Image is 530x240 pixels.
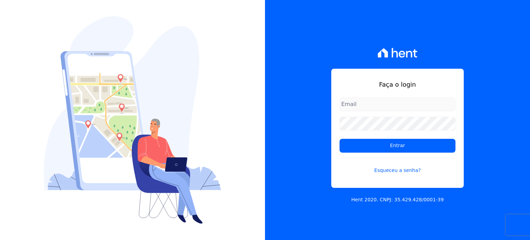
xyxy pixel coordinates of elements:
[351,196,444,203] p: Hent 2020. CNPJ: 35.429.428/0001-39
[340,97,455,111] input: Email
[340,80,455,89] h1: Faça o login
[340,158,455,174] a: Esqueceu a senha?
[340,139,455,153] input: Entrar
[44,16,221,224] img: Login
